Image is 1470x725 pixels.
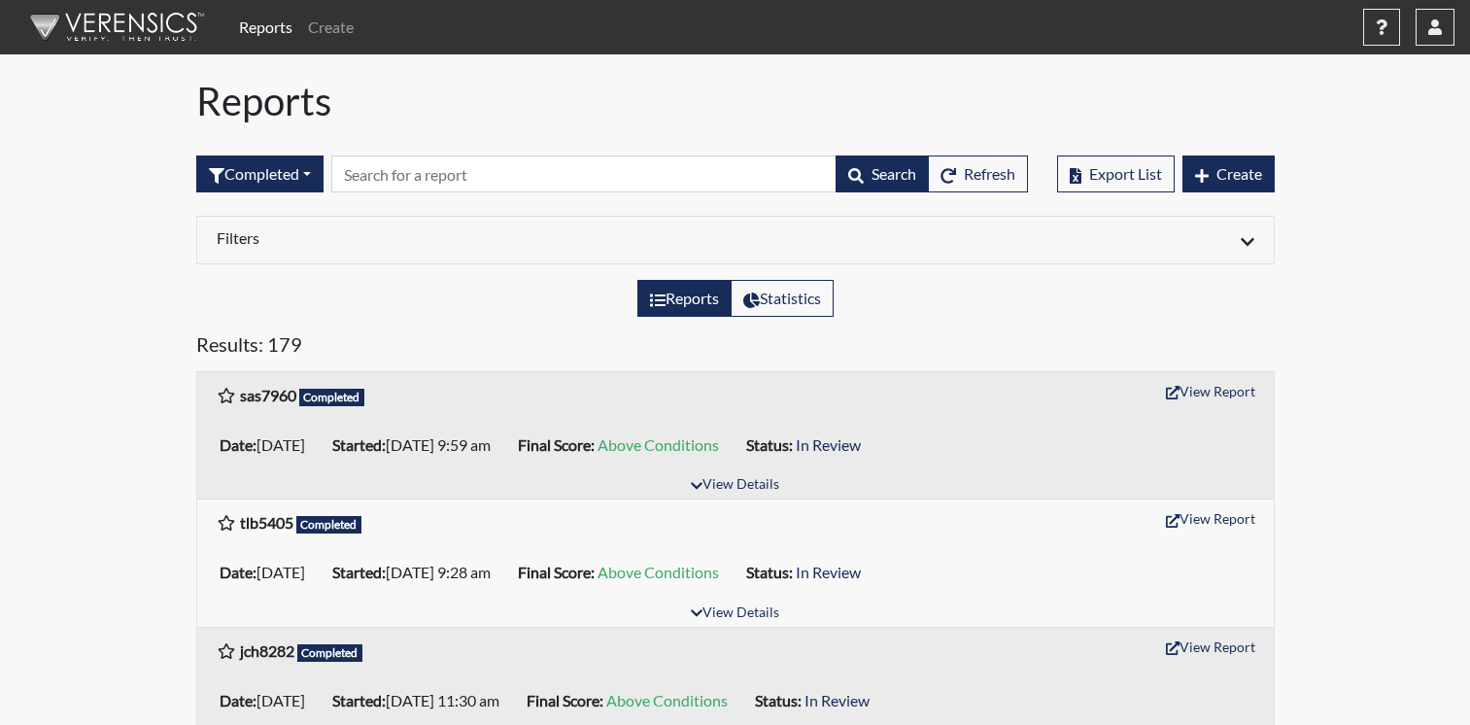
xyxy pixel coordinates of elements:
h5: Results: 179 [196,332,1275,363]
button: Create [1182,155,1275,192]
li: [DATE] [212,557,325,588]
span: Completed [299,389,365,406]
button: View Details [682,472,788,499]
b: Status: [746,435,793,454]
span: Above Conditions [598,435,719,454]
li: [DATE] 9:59 am [325,430,510,461]
b: tlb5405 [240,513,293,532]
b: Final Score: [518,435,595,454]
div: Click to expand/collapse filters [202,228,1269,252]
button: View Details [682,601,788,627]
button: Completed [196,155,324,192]
span: In Review [804,691,870,709]
input: Search by Registration ID, Interview Number, or Investigation Name. [331,155,837,192]
a: Reports [231,8,300,47]
li: [DATE] [212,685,325,716]
b: Final Score: [518,563,595,581]
span: Completed [297,644,363,662]
li: [DATE] 11:30 am [325,685,519,716]
b: Date: [220,563,256,581]
label: View the list of reports [637,280,732,317]
span: Above Conditions [606,691,728,709]
b: Final Score: [527,691,603,709]
button: View Report [1157,503,1264,534]
span: Above Conditions [598,563,719,581]
b: Date: [220,691,256,709]
b: Status: [755,691,802,709]
div: Filter by interview status [196,155,324,192]
b: Started: [332,691,386,709]
span: Create [1216,164,1262,183]
button: Refresh [928,155,1028,192]
h1: Reports [196,78,1275,124]
b: sas7960 [240,386,296,404]
li: [DATE] 9:28 am [325,557,510,588]
b: Started: [332,563,386,581]
b: jch8282 [240,641,294,660]
button: Export List [1057,155,1175,192]
button: View Report [1157,632,1264,662]
span: Export List [1089,164,1162,183]
button: View Report [1157,376,1264,406]
li: [DATE] [212,430,325,461]
h6: Filters [217,228,721,247]
b: Started: [332,435,386,454]
span: Completed [296,516,362,534]
span: In Review [796,563,861,581]
a: Create [300,8,361,47]
span: Search [872,164,916,183]
b: Status: [746,563,793,581]
span: Refresh [964,164,1015,183]
label: View statistics about completed interviews [731,280,834,317]
button: Search [836,155,929,192]
span: In Review [796,435,861,454]
b: Date: [220,435,256,454]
